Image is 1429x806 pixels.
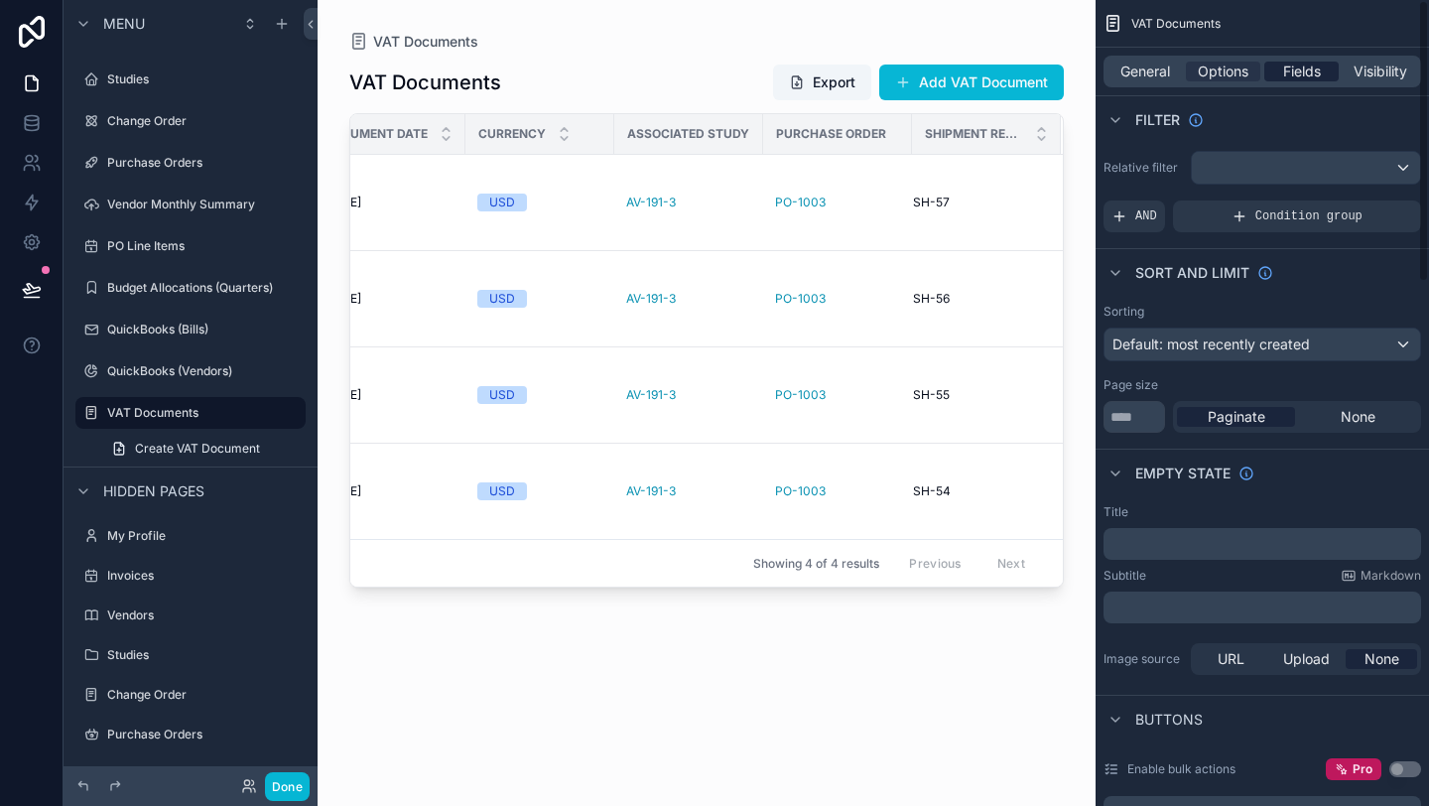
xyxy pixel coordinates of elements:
span: Buttons [1135,710,1203,730]
a: USD [477,194,602,211]
label: QuickBooks (Vendors) [107,363,302,379]
label: PO Line Items [107,238,302,254]
a: SH-54 [913,483,1037,499]
a: AV-191-3 [626,195,676,210]
a: VAT Documents [75,397,306,429]
span: SH-55 [913,387,950,403]
button: Export [773,65,871,100]
a: PO Line Items [75,230,306,262]
a: PO-1003 [775,483,900,499]
div: USD [489,194,515,211]
a: PO-1003 [775,387,826,403]
span: AV-191-3 [626,483,676,499]
span: None [1364,649,1399,669]
a: PO-1003 [775,291,900,307]
a: Change Order [75,105,306,137]
span: Sort And Limit [1135,263,1249,283]
label: Enable bulk actions [1127,761,1235,777]
span: Pro [1353,761,1372,777]
span: Paginate [1208,407,1265,427]
a: [DATE] [323,195,454,210]
div: scrollable content [1104,592,1421,623]
a: VAT Documents [349,32,478,52]
a: Add VAT Document [879,65,1064,100]
span: General [1120,62,1170,81]
a: [DATE] [323,291,454,307]
label: Change Order [107,687,302,703]
span: SH-54 [913,483,951,499]
span: Hidden pages [103,481,204,501]
span: Shipment Reference [925,126,1023,142]
label: Purchase Orders [107,727,302,742]
a: Vendors [75,600,306,631]
span: Empty state [1135,464,1231,483]
a: Purchase Orders [75,719,306,750]
a: Vendor Monthly Summary [75,189,306,220]
label: Subtitle [1104,568,1146,584]
span: Currency [478,126,546,142]
span: Markdown [1361,568,1421,584]
a: PO-1003 [775,291,826,307]
a: PO-1003 [775,483,826,499]
span: Purchase Order [776,126,886,142]
a: Markdown [1341,568,1421,584]
a: USD [477,386,602,404]
label: My Profile [107,528,302,544]
a: My Profile [75,520,306,552]
div: scrollable content [1104,528,1421,560]
label: Change Order [107,113,302,129]
a: QuickBooks (Vendors) [75,355,306,387]
label: Relative filter [1104,160,1183,176]
span: Document Date [324,126,428,142]
a: AV-191-3 [626,195,751,210]
span: Filter [1135,110,1180,130]
span: VAT Documents [1131,16,1221,32]
span: Menu [103,14,145,34]
a: SH-56 [913,291,1037,307]
a: AV-191-3 [626,387,751,403]
div: USD [489,386,515,404]
a: USD [477,290,602,308]
a: AV-191-3 [626,291,676,307]
label: Image source [1104,651,1183,667]
span: SH-56 [913,291,950,307]
a: QuickBooks (Bills) [75,314,306,345]
span: Fields [1283,62,1321,81]
a: Create VAT Document [99,433,306,465]
a: PO-1003 [775,195,826,210]
div: USD [489,290,515,308]
span: Associated Study [627,126,749,142]
span: Options [1198,62,1248,81]
label: VAT Documents [107,405,294,421]
a: Change Order [75,679,306,711]
span: Default: most recently created [1112,336,1310,352]
label: Purchase Orders [107,155,302,171]
label: Budget Allocations (Quarters) [107,280,302,296]
a: SH-57 [913,195,1037,210]
label: Vendor Monthly Summary [107,197,302,212]
a: AV-191-3 [626,483,751,499]
label: Sorting [1104,304,1144,320]
span: AND [1135,208,1157,224]
span: Upload [1283,649,1330,669]
a: PO-1003 [775,387,900,403]
span: SH-57 [913,195,950,210]
label: Vendors [107,607,302,623]
label: Invoices [107,568,302,584]
a: [DATE] [323,483,454,499]
span: Showing 4 of 4 results [753,556,879,572]
span: None [1341,407,1375,427]
a: [DATE] [323,387,454,403]
span: Create VAT Document [135,441,260,457]
a: Budget Allocations (Quarters) [75,272,306,304]
a: USD [477,482,602,500]
div: USD [489,482,515,500]
a: AV-191-3 [626,291,751,307]
a: Purchase Orders [75,147,306,179]
span: URL [1218,649,1244,669]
